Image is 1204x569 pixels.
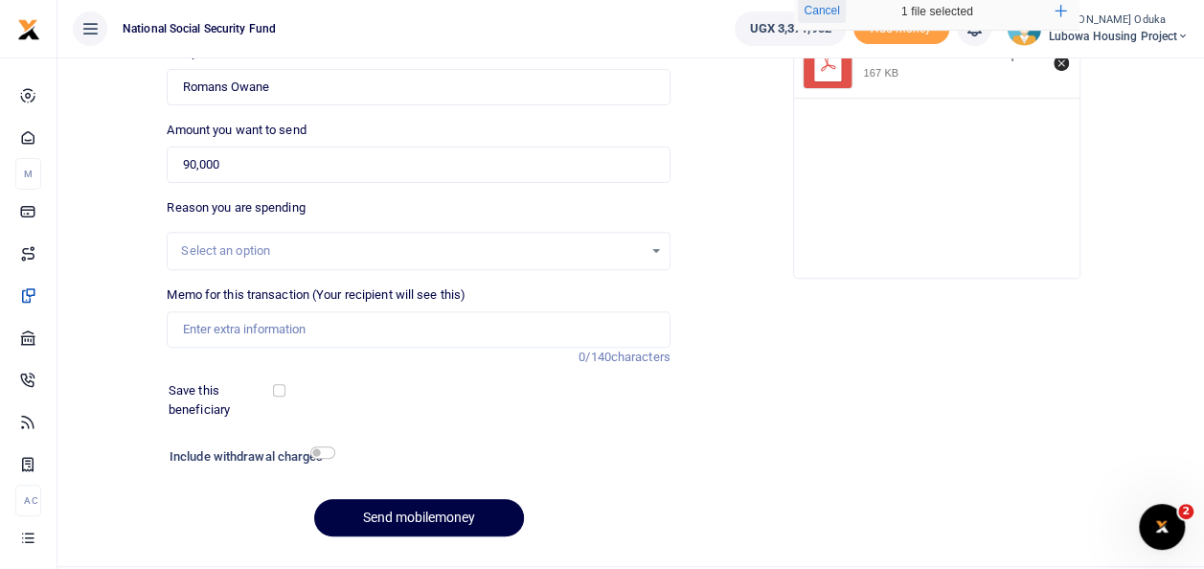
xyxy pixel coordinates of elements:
[167,147,670,183] input: UGX
[170,449,327,465] h6: Include withdrawal charges
[611,350,670,364] span: characters
[1139,504,1185,550] iframe: Intercom live chat
[749,19,830,38] span: UGX 3,371,932
[853,20,949,34] a: Add money
[314,499,524,536] button: Send mobilemoney
[17,21,40,35] a: logo-small logo-large logo-large
[169,381,276,419] label: Save this beneficiary
[15,485,41,516] li: Ac
[17,18,40,41] img: logo-small
[115,20,284,37] span: National Social Security Fund
[863,66,898,80] div: 167 KB
[1049,12,1189,29] small: [PERSON_NAME] Oduka
[167,285,466,305] label: Memo for this transaction (Your recipient will see this)
[735,11,845,46] a: UGX 3,371,932
[1049,28,1189,45] span: Lubowa Housing Project
[579,350,611,364] span: 0/140
[181,241,642,261] div: Select an option
[727,11,852,46] li: Wallet ballance
[167,121,306,140] label: Amount you want to send
[1051,53,1072,74] button: Remove file
[15,158,41,190] li: M
[167,69,670,105] input: Loading name...
[1007,11,1189,46] a: profile-user [PERSON_NAME] Oduka Lubowa Housing Project
[167,198,305,217] label: Reason you are spending
[167,311,670,348] input: Enter extra information
[1178,504,1193,519] span: 2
